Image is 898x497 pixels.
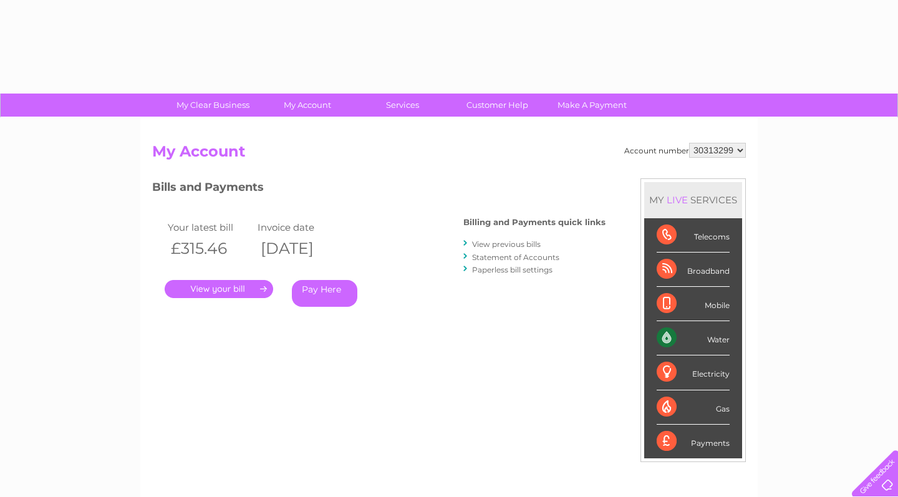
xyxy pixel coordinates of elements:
div: Electricity [657,355,730,390]
th: [DATE] [254,236,344,261]
a: Services [351,94,454,117]
div: Gas [657,390,730,425]
div: Payments [657,425,730,458]
a: Pay Here [292,280,357,307]
a: My Account [256,94,359,117]
h2: My Account [152,143,746,166]
div: LIVE [664,194,690,206]
td: Invoice date [254,219,344,236]
a: View previous bills [472,239,541,249]
a: Paperless bill settings [472,265,553,274]
th: £315.46 [165,236,254,261]
a: . [165,280,273,298]
a: My Clear Business [162,94,264,117]
div: MY SERVICES [644,182,742,218]
a: Customer Help [446,94,549,117]
div: Broadband [657,253,730,287]
div: Mobile [657,287,730,321]
h4: Billing and Payments quick links [463,218,606,227]
td: Your latest bill [165,219,254,236]
a: Make A Payment [541,94,644,117]
div: Water [657,321,730,355]
h3: Bills and Payments [152,178,606,200]
div: Telecoms [657,218,730,253]
div: Account number [624,143,746,158]
a: Statement of Accounts [472,253,559,262]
